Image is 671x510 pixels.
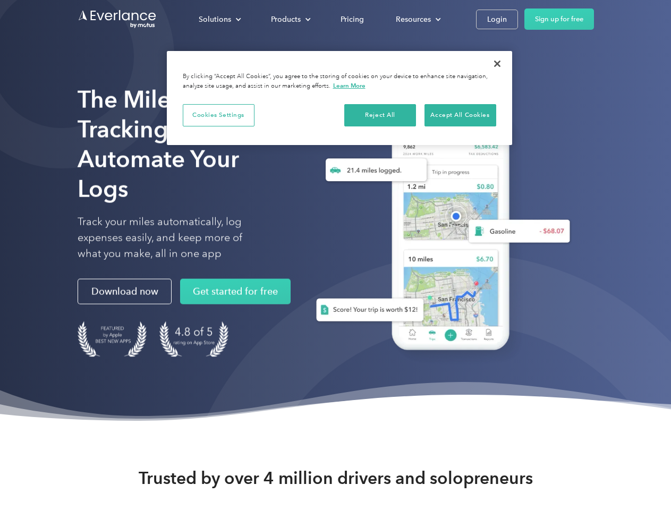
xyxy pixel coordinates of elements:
strong: Trusted by over 4 million drivers and solopreneurs [139,467,533,489]
a: Go to homepage [78,9,157,29]
a: Get started for free [180,279,291,304]
div: By clicking “Accept All Cookies”, you agree to the storing of cookies on your device to enhance s... [183,72,496,91]
a: Login [476,10,518,29]
img: 4.9 out of 5 stars on the app store [159,321,228,357]
button: Close [486,52,509,75]
button: Accept All Cookies [424,104,496,126]
a: Sign up for free [524,8,594,30]
div: Solutions [199,13,231,26]
p: Track your miles automatically, log expenses easily, and keep more of what you make, all in one app [78,214,267,262]
div: Pricing [341,13,364,26]
button: Reject All [344,104,416,126]
div: Login [487,13,507,26]
div: Solutions [188,10,250,29]
div: Cookie banner [167,51,512,145]
div: Privacy [167,51,512,145]
div: Resources [385,10,449,29]
div: Resources [396,13,431,26]
a: More information about your privacy, opens in a new tab [333,82,366,89]
img: Everlance, mileage tracker app, expense tracking app [299,101,579,366]
div: Products [260,10,319,29]
img: Badge for Featured by Apple Best New Apps [78,321,147,357]
button: Cookies Settings [183,104,254,126]
a: Pricing [330,10,375,29]
a: Download now [78,279,172,304]
div: Products [271,13,301,26]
